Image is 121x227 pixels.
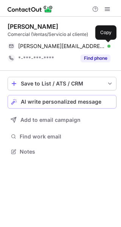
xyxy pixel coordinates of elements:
[8,77,116,90] button: save-profile-one-click
[21,81,103,87] div: Save to List / ATS / CRM
[8,31,116,38] div: Comercial (Ventas/Servicio al cliente)
[8,5,53,14] img: ContactOut v5.3.10
[81,54,110,62] button: Reveal Button
[8,23,58,30] div: [PERSON_NAME]
[20,117,81,123] span: Add to email campaign
[21,99,101,105] span: AI write personalized message
[8,131,116,142] button: Find work email
[8,113,116,127] button: Add to email campaign
[8,146,116,157] button: Notes
[8,95,116,109] button: AI write personalized message
[20,133,113,140] span: Find work email
[20,148,113,155] span: Notes
[18,43,105,50] span: [PERSON_NAME][EMAIL_ADDRESS][PERSON_NAME][DOMAIN_NAME]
